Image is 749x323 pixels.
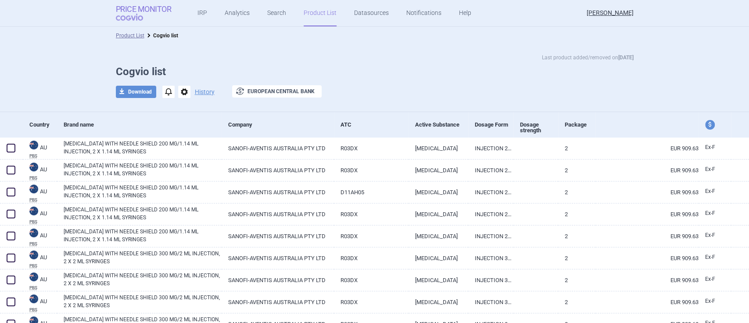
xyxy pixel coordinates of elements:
[409,203,469,225] a: [MEDICAL_DATA]
[29,294,38,303] img: Australia
[222,291,334,313] a: SANOFI-AVENTIS AUSTRALIA PTY LTD
[23,206,57,224] a: AUAUPBS
[468,181,513,203] a: INJECTION 200 MG IN 1.14 ML SINGLE DOSE PRE-FILLED SYRINGE
[409,181,469,203] a: [MEDICAL_DATA]
[116,14,155,21] span: COGVIO
[29,308,57,312] abbr: PBS — List of Ex-manufacturer prices published by the Australian Government, Department of Health.
[116,65,634,78] h1: Cogvio list
[468,247,513,269] a: INJECTION 300 MG IN 2 ML SINGLE DOSE PRE-FILLED SYRINGE
[334,269,409,291] a: R03DX
[64,294,222,309] a: [MEDICAL_DATA] WITH NEEDLE SHIELD 300 MG/2 ML INJECTION, 2 X 2 ML SYRINGES
[29,272,38,281] img: Australia
[29,264,57,268] abbr: PBS — List of Ex-manufacturer prices published by the Australian Government, Department of Health.
[334,181,409,203] a: D11AH05
[29,176,57,180] abbr: PBS — List of Ex-manufacturer prices published by the Australian Government, Department of Health.
[468,269,513,291] a: INJECTION 300 MG IN 2 ML SINGLE DOSE PRE-FILLED SYRINGE
[699,185,731,198] a: Ex-F
[558,181,595,203] a: 2
[64,206,222,221] a: [MEDICAL_DATA] WITH NEEDLE SHIELD 200 MG/1.14 ML INJECTION, 2 X 1.14 ML SYRINGES
[23,250,57,268] a: AUAUPBS
[29,185,38,193] img: Australia
[705,188,715,194] span: Ex-factory price
[334,291,409,313] a: R03DX
[595,138,699,159] a: EUR 909.63
[222,181,334,203] a: SANOFI-AVENTIS AUSTRALIA PTY LTD
[222,225,334,247] a: SANOFI-AVENTIS AUSTRALIA PTY LTD
[144,31,178,40] li: Cogvio list
[29,242,57,246] abbr: PBS — List of Ex-manufacturer prices published by the Australian Government, Department of Health.
[558,247,595,269] a: 2
[153,33,178,39] strong: Cogvio list
[334,138,409,159] a: R03DX
[64,162,222,178] a: [MEDICAL_DATA] WITH NEEDLE SHIELD 200 MG/1.14 ML INJECTION, 2 X 1.14 ML SYRINGES
[558,269,595,291] a: 2
[705,166,715,172] span: Ex-factory price
[334,247,409,269] a: R03DX
[409,269,469,291] a: [MEDICAL_DATA]
[23,140,57,158] a: AUAUPBS
[705,298,715,304] span: Ex-factory price
[29,250,38,259] img: Australia
[595,291,699,313] a: EUR 909.63
[64,184,222,200] a: [MEDICAL_DATA] WITH NEEDLE SHIELD 200 MG/1.14 ML INJECTION, 2 X 1.14 ML SYRINGES
[468,138,513,159] a: INJECTION 200 MG IN 1.14 ML SINGLE DOSE PRE-FILLED SYRINGE
[618,54,634,61] strong: [DATE]
[29,154,57,158] abbr: PBS — List of Ex-manufacturer prices published by the Australian Government, Department of Health.
[116,31,144,40] li: Product List
[222,269,334,291] a: SANOFI-AVENTIS AUSTRALIA PTY LTD
[116,5,172,14] strong: Price Monitor
[705,276,715,282] span: Ex-factory price
[699,273,731,286] a: Ex-F
[29,220,57,224] abbr: PBS — List of Ex-manufacturer prices published by the Australian Government, Department of Health.
[29,229,38,237] img: Australia
[23,294,57,312] a: AUAUPBS
[23,272,57,290] a: AUAUPBS
[222,138,334,159] a: SANOFI-AVENTIS AUSTRALIA PTY LTD
[64,272,222,287] a: [MEDICAL_DATA] WITH NEEDLE SHIELD 300 MG/2 ML INJECTION, 2 X 2 ML SYRINGES
[116,5,172,22] a: Price MonitorCOGVIO
[595,181,699,203] a: EUR 909.63
[705,210,715,216] span: Ex-factory price
[565,114,595,135] div: Package
[558,291,595,313] a: 2
[705,232,715,238] span: Ex-factory price
[542,53,634,62] p: Last product added/removed on
[23,228,57,246] a: AUAUPBS
[116,86,156,98] button: Download
[699,141,731,154] a: Ex-F
[64,140,222,156] a: [MEDICAL_DATA] WITH NEEDLE SHIELD 200 MG/1.14 ML INJECTION, 2 X 1.14 ML SYRINGES
[595,225,699,247] a: EUR 909.63
[558,138,595,159] a: 2
[116,33,144,39] a: Product List
[475,114,513,135] div: Dosage Form
[699,229,731,242] a: Ex-F
[415,114,469,135] div: Active Substance
[334,203,409,225] a: R03DX
[409,160,469,181] a: [MEDICAL_DATA]
[595,203,699,225] a: EUR 909.63
[29,163,38,171] img: Australia
[64,228,222,243] a: [MEDICAL_DATA] WITH NEEDLE SHIELD 200 MG/1.14 ML INJECTION, 2 X 1.14 ML SYRINGES
[222,160,334,181] a: SANOFI-AVENTIS AUSTRALIA PTY LTD
[195,89,215,95] button: History
[558,225,595,247] a: 2
[29,207,38,215] img: Australia
[222,247,334,269] a: SANOFI-AVENTIS AUSTRALIA PTY LTD
[705,254,715,260] span: Ex-factory price
[558,160,595,181] a: 2
[558,203,595,225] a: 2
[699,251,731,264] a: Ex-F
[699,207,731,220] a: Ex-F
[334,225,409,247] a: R03DX
[29,198,57,202] abbr: PBS — List of Ex-manufacturer prices published by the Australian Government, Department of Health.
[29,141,38,149] img: Australia
[334,160,409,181] a: R03DX
[29,114,57,135] div: Country
[699,163,731,176] a: Ex-F
[340,114,409,135] div: ATC
[232,85,322,98] button: European Central Bank
[409,225,469,247] a: [MEDICAL_DATA]
[222,203,334,225] a: SANOFI-AVENTIS AUSTRALIA PTY LTD
[409,247,469,269] a: [MEDICAL_DATA]
[595,160,699,181] a: EUR 909.63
